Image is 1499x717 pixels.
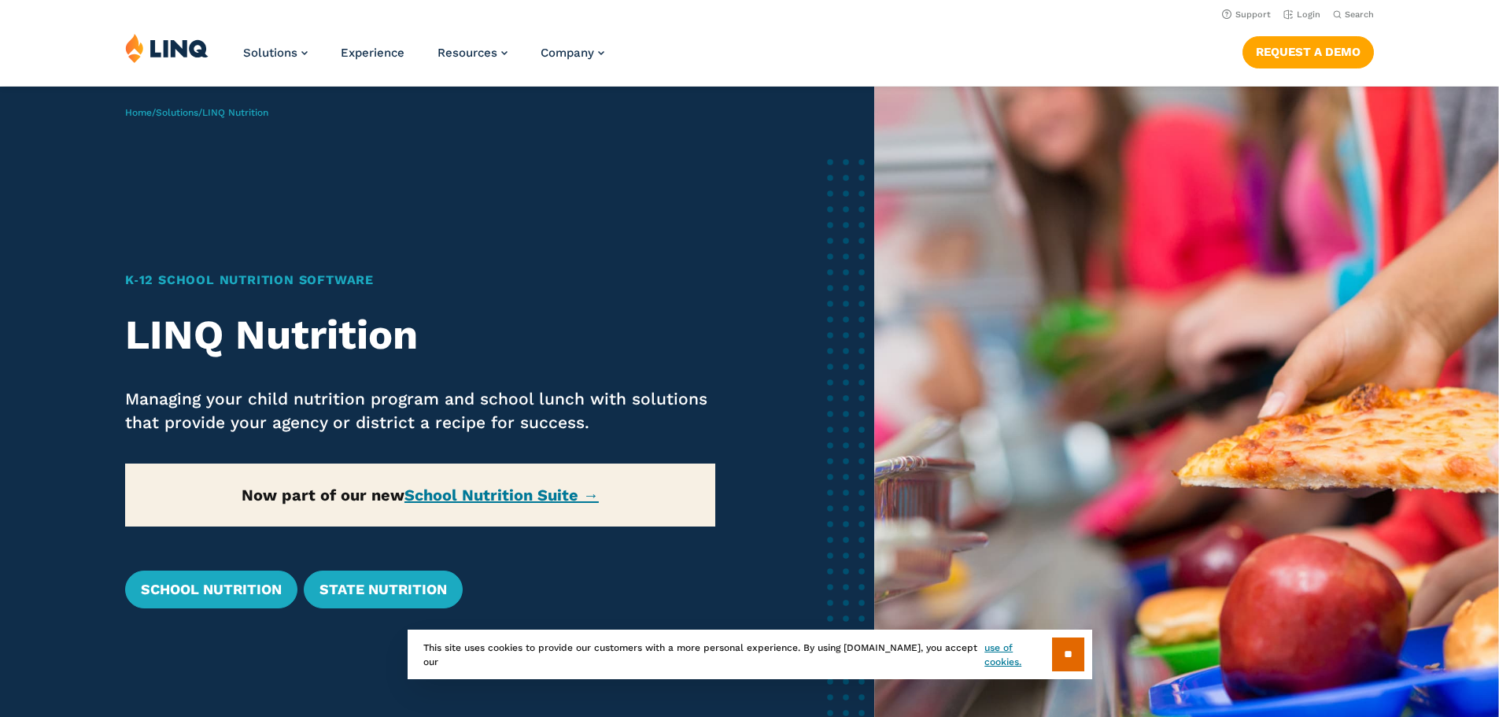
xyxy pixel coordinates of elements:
[202,107,268,118] span: LINQ Nutrition
[984,641,1051,669] a: use of cookies.
[1242,33,1374,68] nav: Button Navigation
[125,33,209,63] img: LINQ | K‑12 Software
[1222,9,1271,20] a: Support
[341,46,404,60] a: Experience
[404,486,599,504] a: School Nutrition Suite →
[156,107,198,118] a: Solutions
[438,46,497,60] span: Resources
[242,486,599,504] strong: Now part of our new
[125,107,268,118] span: / /
[1283,9,1320,20] a: Login
[304,571,463,608] a: State Nutrition
[1242,36,1374,68] a: Request a Demo
[541,46,604,60] a: Company
[438,46,508,60] a: Resources
[408,630,1092,679] div: This site uses cookies to provide our customers with a more personal experience. By using [DOMAIN...
[125,387,716,434] p: Managing your child nutrition program and school lunch with solutions that provide your agency or...
[243,46,308,60] a: Solutions
[541,46,594,60] span: Company
[125,107,152,118] a: Home
[243,46,297,60] span: Solutions
[1333,9,1374,20] button: Open Search Bar
[125,271,716,290] h1: K‑12 School Nutrition Software
[243,33,604,85] nav: Primary Navigation
[1345,9,1374,20] span: Search
[125,311,418,359] strong: LINQ Nutrition
[125,571,297,608] a: School Nutrition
